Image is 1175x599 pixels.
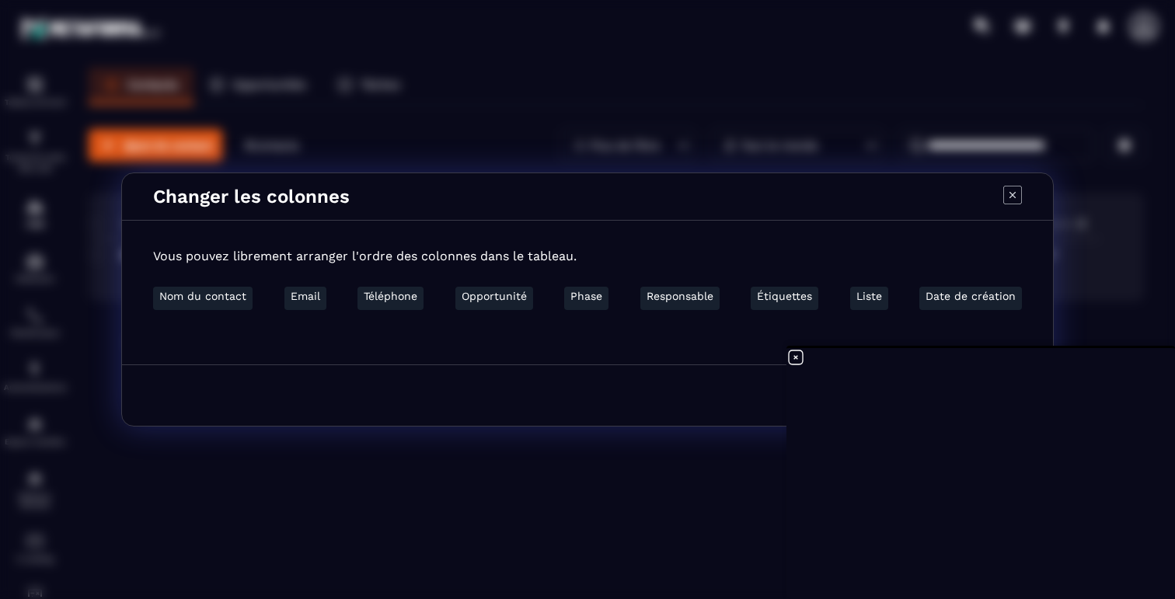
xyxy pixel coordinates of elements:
[153,249,1022,263] p: Vous pouvez librement arranger l'ordre des colonnes dans le tableau.
[357,287,424,310] li: Téléphone
[153,186,350,207] p: Changer les colonnes
[640,287,720,310] li: Responsable
[919,287,1022,310] li: Date de création
[455,287,533,310] li: Opportunité
[284,287,326,310] li: Email
[850,287,888,310] li: Liste
[751,287,818,310] li: Étiquettes
[564,287,608,310] li: Phase
[153,287,253,310] li: Nom du contact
